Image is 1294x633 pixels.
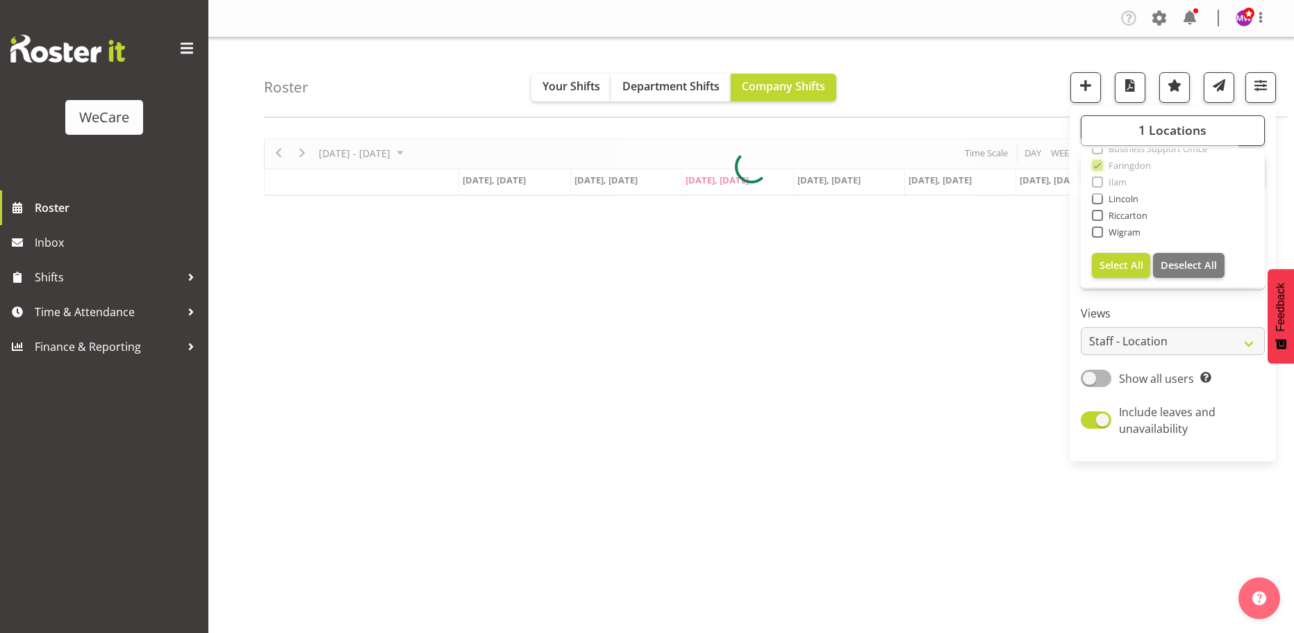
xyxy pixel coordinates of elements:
[1138,122,1206,138] span: 1 Locations
[542,79,600,94] span: Your Shifts
[1119,404,1216,436] span: Include leaves and unavailability
[1103,193,1139,204] span: Lincoln
[1081,115,1265,146] button: 1 Locations
[1103,210,1148,221] span: Riccarton
[79,107,129,128] div: WeCare
[1275,283,1287,331] span: Feedback
[1070,72,1101,103] button: Add a new shift
[1115,72,1145,103] button: Download a PDF of the roster according to the set date range.
[264,79,308,95] h4: Roster
[1103,227,1141,238] span: Wigram
[10,35,125,63] img: Rosterit website logo
[35,267,181,288] span: Shifts
[531,74,611,101] button: Your Shifts
[35,336,181,357] span: Finance & Reporting
[742,79,825,94] span: Company Shifts
[35,232,201,253] span: Inbox
[1153,253,1225,278] button: Deselect All
[1245,72,1276,103] button: Filter Shifts
[1092,253,1151,278] button: Select All
[1252,591,1266,605] img: help-xxl-2.png
[622,79,720,94] span: Department Shifts
[1119,371,1194,386] span: Show all users
[1081,305,1265,322] label: Views
[35,302,181,322] span: Time & Attendance
[1236,10,1252,26] img: management-we-care10447.jpg
[611,74,731,101] button: Department Shifts
[1204,72,1234,103] button: Send a list of all shifts for the selected filtered period to all rostered employees.
[35,197,201,218] span: Roster
[1161,258,1217,272] span: Deselect All
[731,74,836,101] button: Company Shifts
[1268,269,1294,363] button: Feedback - Show survey
[1100,258,1143,272] span: Select All
[1159,72,1190,103] button: Highlight an important date within the roster.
